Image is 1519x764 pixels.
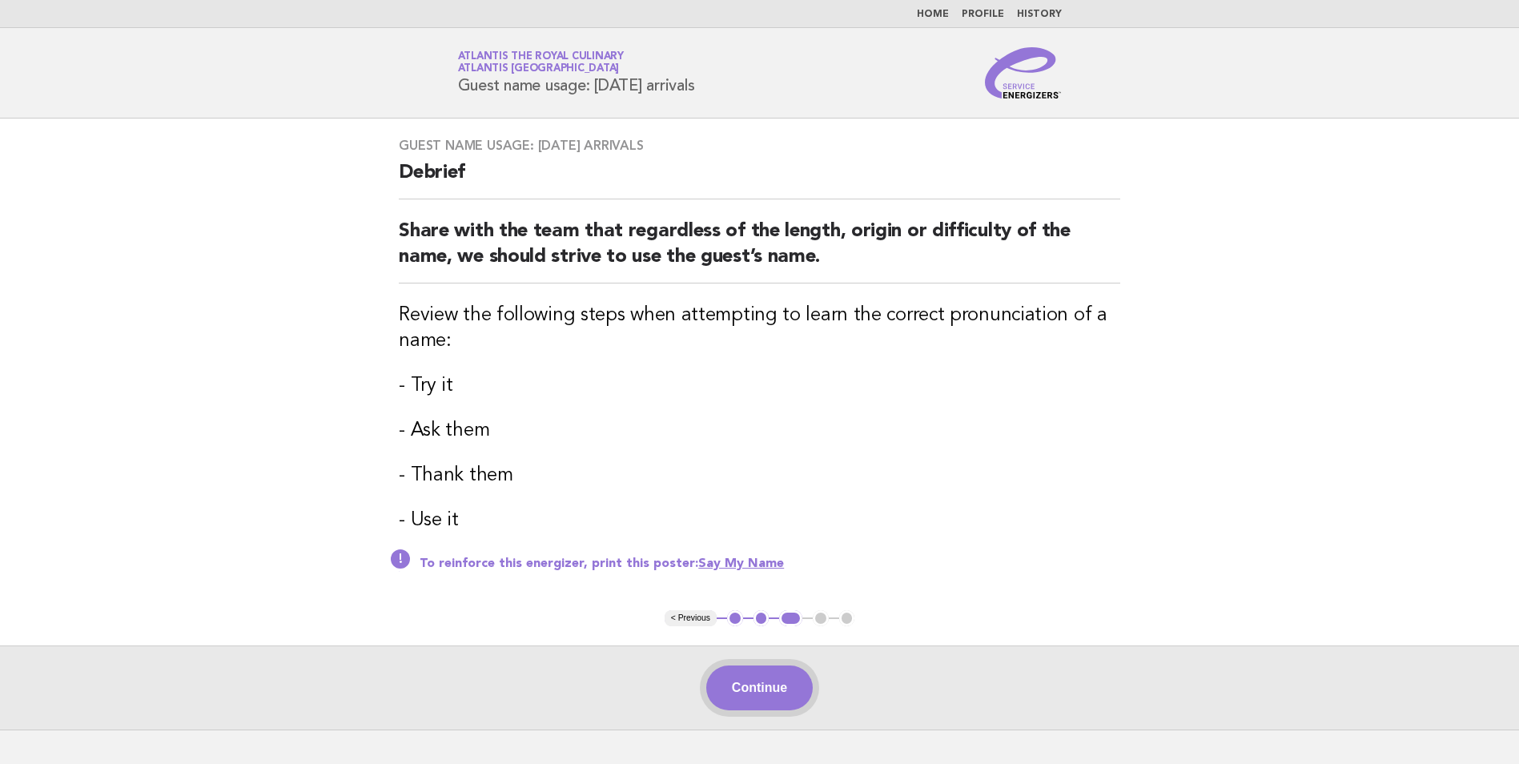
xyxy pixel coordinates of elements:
[779,610,802,626] button: 3
[399,508,1120,533] h3: - Use it
[399,219,1120,283] h2: Share with the team that regardless of the length, origin or difficulty of the name, we should st...
[706,665,813,710] button: Continue
[1017,10,1062,19] a: History
[399,418,1120,444] h3: - Ask them
[399,463,1120,489] h3: - Thank them
[458,52,695,94] h1: Guest name usage: [DATE] arrivals
[420,556,1120,572] p: To reinforce this energizer, print this poster:
[458,51,624,74] a: Atlantis the Royal CulinaryAtlantis [GEOGRAPHIC_DATA]
[399,160,1120,199] h2: Debrief
[698,557,784,570] a: Say My Name
[753,610,770,626] button: 2
[962,10,1004,19] a: Profile
[399,303,1120,354] h3: Review the following steps when attempting to learn the correct pronunciation of a name:
[399,373,1120,399] h3: - Try it
[727,610,743,626] button: 1
[985,47,1062,99] img: Service Energizers
[458,64,620,74] span: Atlantis [GEOGRAPHIC_DATA]
[917,10,949,19] a: Home
[665,610,717,626] button: < Previous
[399,138,1120,154] h3: Guest name usage: [DATE] arrivals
